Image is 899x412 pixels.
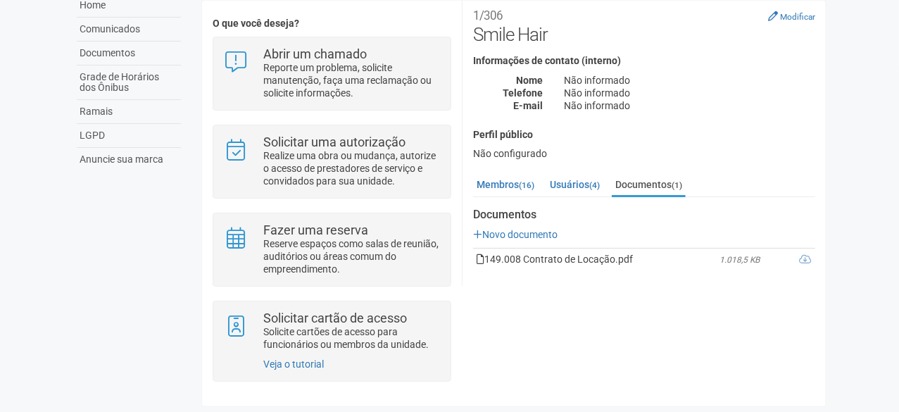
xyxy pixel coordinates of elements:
[473,3,815,45] h2: Smile Hair
[263,223,368,237] strong: Fazer uma reserva
[224,136,440,187] a: Solicitar uma autorização Realize uma obra ou mudança, autorize o acesso de prestadores de serviç...
[672,180,682,190] small: (1)
[519,180,534,190] small: (16)
[77,42,181,65] a: Documentos
[213,18,451,29] h4: O que você deseja?
[263,61,440,99] p: Reporte um problema, solicite manutenção, faça uma reclamação ou solicite informações.
[473,130,815,140] h4: Perfil público
[77,148,181,171] a: Anuncie sua marca
[263,358,324,370] a: Veja o tutorial
[473,208,815,221] strong: Documentos
[473,8,503,23] small: 1/306
[224,48,440,99] a: Abrir um chamado Reporte um problema, solicite manutenção, faça uma reclamação ou solicite inform...
[768,11,815,22] a: Modificar
[77,100,181,124] a: Ramais
[589,180,600,190] small: (4)
[719,255,760,265] em: 1.018,5 KB
[473,174,538,195] a: Membros(16)
[77,18,181,42] a: Comunicados
[224,312,440,351] a: Solicitar cartão de acesso Solicite cartões de acesso para funcionários ou membros da unidade.
[473,249,716,270] td: 149.008 Contrato de Locação.pdf
[612,174,686,197] a: Documentos(1)
[546,174,603,195] a: Usuários(4)
[263,46,367,61] strong: Abrir um chamado
[553,87,826,99] div: Não informado
[780,12,815,22] small: Modificar
[77,65,181,100] a: Grade de Horários dos Ônibus
[516,75,543,86] strong: Nome
[263,325,440,351] p: Solicite cartões de acesso para funcionários ou membros da unidade.
[503,87,543,99] strong: Telefone
[263,311,407,325] strong: Solicitar cartão de acesso
[263,135,406,149] strong: Solicitar uma autorização
[77,124,181,148] a: LGPD
[553,99,826,112] div: Não informado
[473,229,558,240] a: Novo documento
[224,224,440,275] a: Fazer uma reserva Reserve espaços como salas de reunião, auditórios ou áreas comum do empreendime...
[263,149,440,187] p: Realize uma obra ou mudança, autorize o acesso de prestadores de serviço e convidados para sua un...
[473,147,815,160] div: Não configurado
[513,100,543,111] strong: E-mail
[553,74,826,87] div: Não informado
[263,237,440,275] p: Reserve espaços como salas de reunião, auditórios ou áreas comum do empreendimento.
[473,56,815,66] h4: Informações de contato (interno)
